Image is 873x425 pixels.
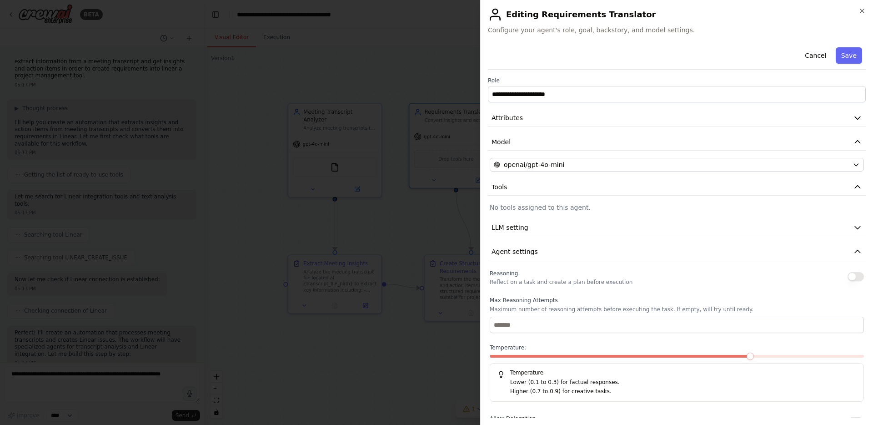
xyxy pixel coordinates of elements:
button: Cancel [799,47,832,64]
button: LLM setting [488,219,866,236]
span: openai/gpt-4o-mini [504,160,565,169]
button: Attributes [488,110,866,126]
p: No tools assigned to this agent. [490,203,864,212]
p: Maximum number of reasoning attempts before executing the task. If empty, will try until ready. [490,306,864,313]
p: Higher (0.7 to 0.9) for creative tasks. [510,387,856,396]
span: Temperature: [490,344,526,351]
span: LLM setting [492,223,528,232]
button: Agent settings [488,243,866,260]
h5: Temperature [497,369,856,376]
span: Reasoning [490,270,518,277]
label: Max Reasoning Attempts [490,297,864,304]
button: openai/gpt-4o-mini [490,158,864,172]
span: Allow Delegation [490,415,536,422]
span: Tools [492,182,507,192]
span: Model [492,137,511,147]
p: Reflect on a task and create a plan before execution [490,278,632,286]
span: Configure your agent's role, goal, backstory, and model settings. [488,25,866,35]
span: Agent settings [492,247,538,256]
h2: Editing Requirements Translator [488,7,866,22]
label: Role [488,77,866,84]
button: Tools [488,179,866,196]
p: Lower (0.1 to 0.3) for factual responses. [510,378,856,387]
button: Model [488,134,866,151]
button: Save [836,47,862,64]
span: Attributes [492,113,523,122]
